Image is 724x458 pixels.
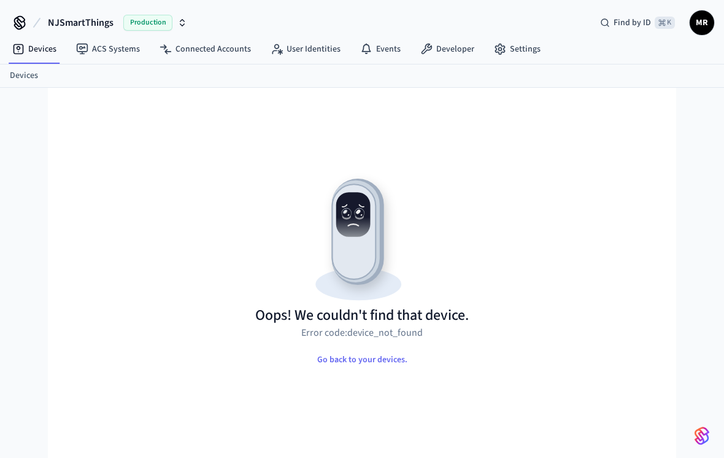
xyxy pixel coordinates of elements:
[10,69,38,82] a: Devices
[48,15,114,30] span: NJSmartThings
[614,17,651,29] span: Find by ID
[255,168,469,306] img: Resource not found
[123,15,172,31] span: Production
[261,38,350,60] a: User Identities
[350,38,410,60] a: Events
[150,38,261,60] a: Connected Accounts
[307,347,417,372] button: Go back to your devices.
[2,38,66,60] a: Devices
[590,12,685,34] div: Find by ID⌘ K
[255,306,469,325] h1: Oops! We couldn't find that device.
[655,17,675,29] span: ⌘ K
[484,38,550,60] a: Settings
[410,38,484,60] a: Developer
[691,12,713,34] span: MR
[66,38,150,60] a: ACS Systems
[690,10,714,35] button: MR
[695,426,709,446] img: SeamLogoGradient.69752ec5.svg
[301,325,423,340] p: Error code: device_not_found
